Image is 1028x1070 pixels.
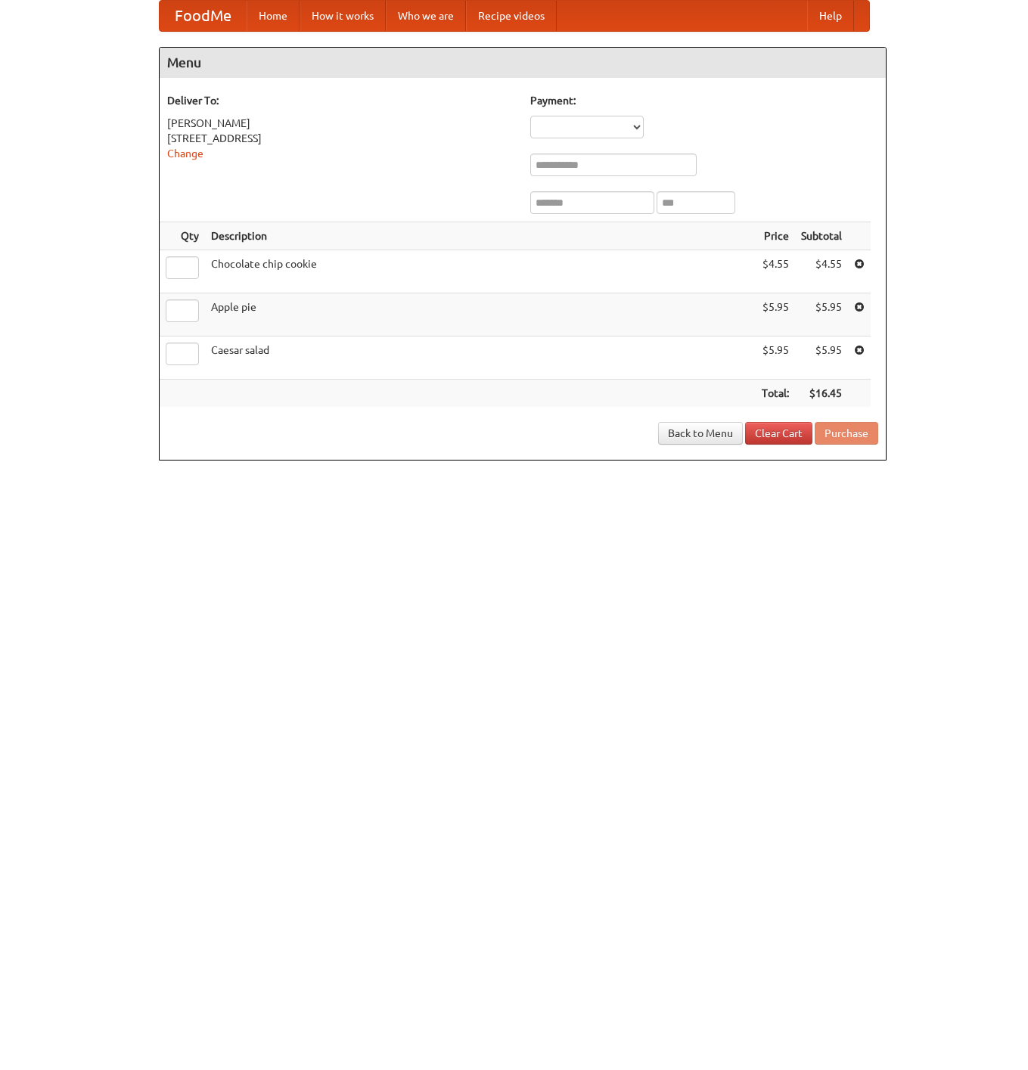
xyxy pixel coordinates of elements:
[160,48,886,78] h4: Menu
[205,293,756,337] td: Apple pie
[745,422,812,445] a: Clear Cart
[205,337,756,380] td: Caesar salad
[807,1,854,31] a: Help
[167,147,203,160] a: Change
[658,422,743,445] a: Back to Menu
[167,116,515,131] div: [PERSON_NAME]
[756,380,795,408] th: Total:
[247,1,300,31] a: Home
[815,422,878,445] button: Purchase
[795,222,848,250] th: Subtotal
[160,1,247,31] a: FoodMe
[795,250,848,293] td: $4.55
[795,337,848,380] td: $5.95
[300,1,386,31] a: How it works
[530,93,878,108] h5: Payment:
[756,337,795,380] td: $5.95
[160,222,205,250] th: Qty
[466,1,557,31] a: Recipe videos
[167,131,515,146] div: [STREET_ADDRESS]
[795,293,848,337] td: $5.95
[205,250,756,293] td: Chocolate chip cookie
[756,250,795,293] td: $4.55
[205,222,756,250] th: Description
[756,222,795,250] th: Price
[795,380,848,408] th: $16.45
[386,1,466,31] a: Who we are
[167,93,515,108] h5: Deliver To:
[756,293,795,337] td: $5.95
